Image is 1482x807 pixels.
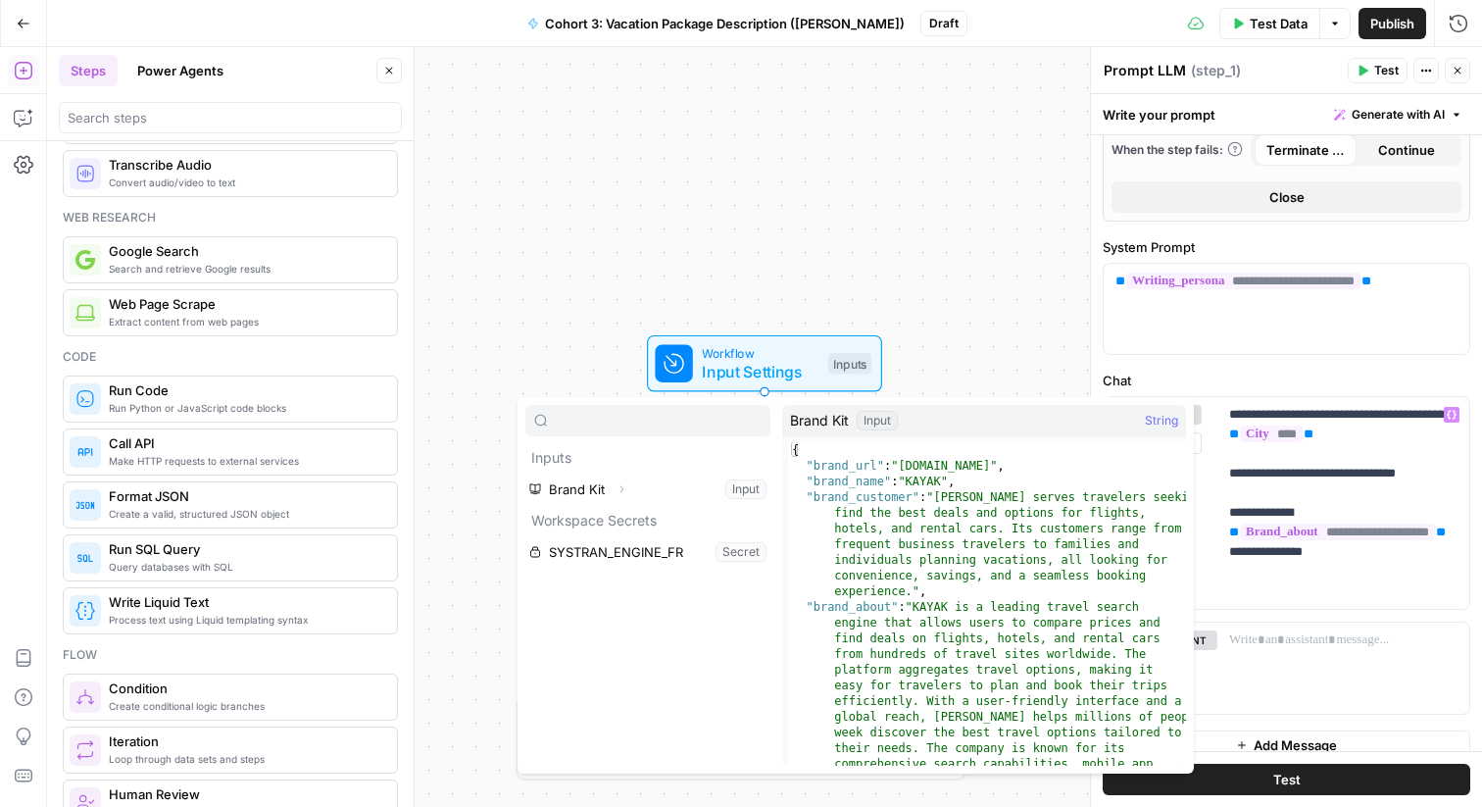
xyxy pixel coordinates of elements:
div: Input [857,411,898,430]
button: Steps [59,55,118,86]
span: Run Code [109,380,381,400]
span: Process text using Liquid templating syntax [109,612,381,628]
textarea: Prompt LLM [1104,61,1186,80]
span: Terminate Workflow [1266,140,1345,160]
span: Generate with AI [1352,106,1445,124]
span: Format JSON [109,486,381,506]
span: Human Review [109,784,381,804]
a: When the step fails: [1111,141,1243,159]
button: Test Data [1219,8,1319,39]
button: Test [1348,58,1408,83]
span: Convert audio/video to text [109,175,381,190]
button: Test [1103,764,1470,795]
span: Close [1269,187,1305,207]
p: Workspace Secrets [525,505,770,536]
span: Test Data [1250,14,1308,33]
label: Chat [1103,371,1470,390]
span: Test [1273,770,1301,789]
span: Iteration [109,731,381,751]
div: Flow [63,646,398,664]
span: Loop through data sets and steps [109,751,381,767]
span: Create conditional logic branches [109,698,381,714]
button: Close [1111,181,1461,213]
span: Condition [109,679,381,698]
span: Workflow [702,343,818,362]
span: Input Settings [702,360,818,383]
span: Make HTTP requests to external services [109,453,381,469]
button: Power Agents [125,55,235,86]
span: Draft [929,15,959,32]
g: Edge from start to step_1 [761,392,767,461]
div: Code [63,348,398,366]
input: Search [556,411,762,430]
span: Publish [1370,14,1414,33]
button: Select variable Brand Kit [525,474,770,505]
div: WorkflowInput SettingsInputs [582,335,947,392]
button: Cohort 3: Vacation Package Description ([PERSON_NAME]) [516,8,916,39]
button: Generate with AI [1326,102,1470,127]
div: assistant [1104,623,1202,713]
span: Web Page Scrape [109,294,381,314]
span: Test [1374,62,1399,79]
div: Inputs [828,353,871,375]
span: Google Search [109,241,381,261]
div: Web research [63,209,398,227]
p: Inputs [525,442,770,474]
span: String [1145,411,1178,430]
span: ( step_1 ) [1191,61,1241,80]
span: Continue [1378,140,1435,160]
span: Brand Kit [790,411,849,430]
span: Create a valid, structured JSON object [109,506,381,522]
button: Continue [1357,134,1458,166]
span: Extract content from web pages [109,314,381,329]
button: Select variable SYSTRAN_ENGINE_FR [525,536,770,568]
label: System Prompt [1103,237,1470,257]
span: Call API [109,433,381,453]
span: Add Message [1254,735,1337,755]
span: Run Python or JavaScript code blocks [109,400,381,416]
span: Cohort 3: Vacation Package Description ([PERSON_NAME]) [545,14,905,33]
span: Search and retrieve Google results [109,261,381,277]
span: Transcribe Audio [109,155,381,175]
span: Write Liquid Text [109,592,381,612]
button: Add Message [1103,731,1470,760]
span: Run SQL Query [109,539,381,559]
input: Search steps [68,108,393,127]
span: Query databases with SQL [109,559,381,575]
div: Write your prompt [1091,94,1482,134]
button: Publish [1358,8,1426,39]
